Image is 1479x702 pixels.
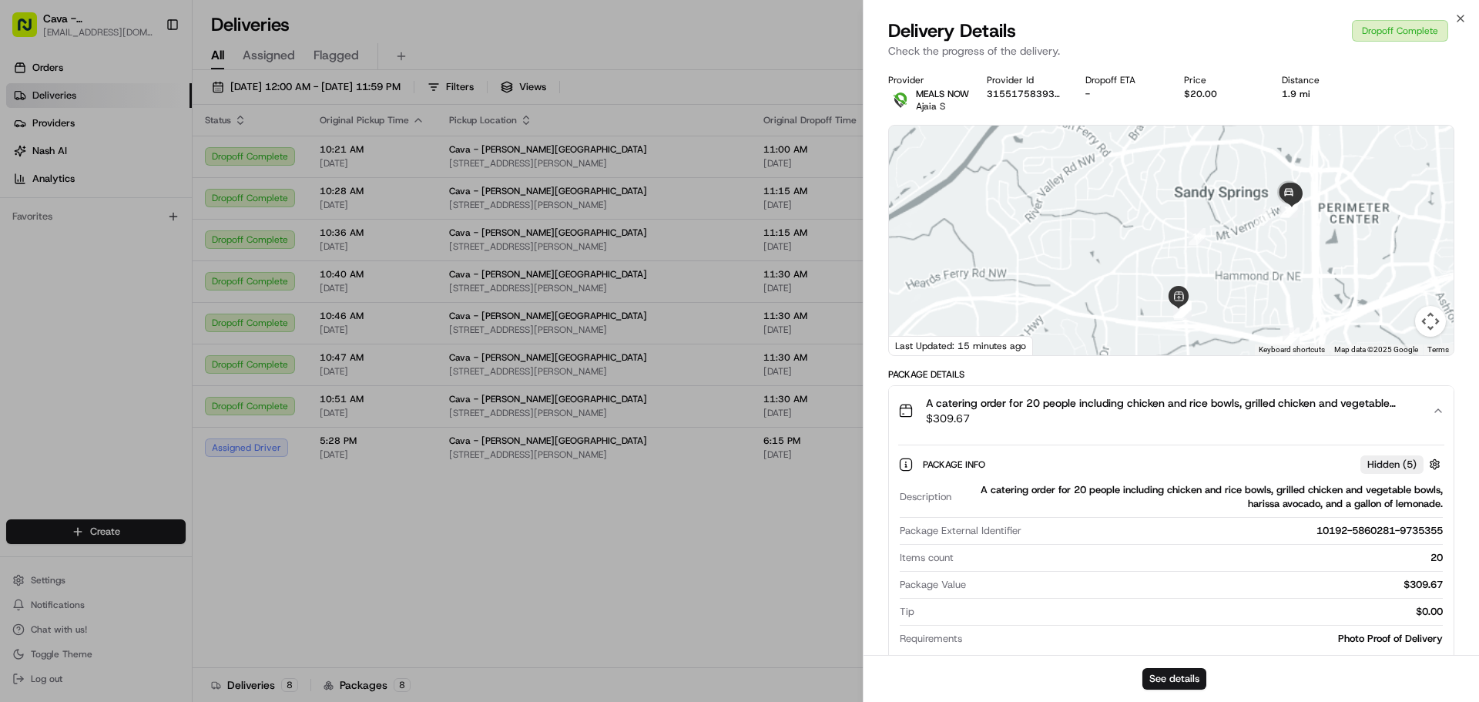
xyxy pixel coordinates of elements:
[1360,455,1444,474] button: Hidden (5)
[960,551,1443,565] div: 20
[1169,294,1198,324] div: 9
[109,381,186,394] a: Powered byPylon
[1415,306,1446,337] button: Map camera controls
[888,88,913,113] img: melas_now_logo.png
[48,280,204,293] span: [PERSON_NAME] [PERSON_NAME]
[972,578,1443,592] div: $309.67
[1276,321,1306,351] div: 3
[893,335,944,355] a: Open this area in Google Maps (opens a new window)
[15,15,46,46] img: Nash
[1028,524,1443,538] div: 10192-5860281-9735355
[888,74,962,86] div: Provider
[1259,344,1325,355] button: Keyboard shortcuts
[31,344,118,360] span: Knowledge Base
[153,382,186,394] span: Pylon
[923,458,988,471] span: Package Info
[900,524,1021,538] span: Package External Identifier
[31,281,43,294] img: 1736555255976-a54dd68f-1ca7-489b-9aae-adbdc363a1c4
[1184,74,1258,86] div: Price
[900,605,914,619] span: Tip
[32,147,60,175] img: 8571987876998_91fb9ceb93ad5c398215_72.jpg
[926,411,1420,426] span: $309.67
[176,239,207,251] span: [DATE]
[888,368,1454,381] div: Package Details
[15,346,28,358] div: 📗
[1142,668,1206,690] button: See details
[216,280,247,293] span: [DATE]
[987,74,1061,86] div: Provider Id
[957,483,1443,511] div: A catering order for 20 people including chicken and rice bowls, grilled chicken and vegetable bo...
[987,88,1061,100] button: 3155175839367172
[1184,88,1258,100] div: $20.00
[916,88,969,100] span: MEALS NOW
[889,336,1033,355] div: Last Updated: 15 minutes ago
[888,18,1016,43] span: Delivery Details
[15,200,103,213] div: Past conversations
[15,224,40,254] img: Wisdom Oko
[1249,203,1278,232] div: 11
[1085,88,1159,100] div: -
[888,43,1454,59] p: Check the progress of the delivery.
[130,346,143,358] div: 💻
[921,605,1443,619] div: $0.00
[1182,222,1212,251] div: 10
[926,395,1420,411] span: A catering order for 20 people including chicken and rice bowls, grilled chicken and vegetable bo...
[889,435,1454,673] div: A catering order for 20 people including chicken and rice bowls, grilled chicken and vegetable bo...
[900,551,954,565] span: Items count
[239,197,280,216] button: See all
[124,338,253,366] a: 💻API Documentation
[15,266,40,291] img: Joana Marie Avellanoza
[1282,74,1356,86] div: Distance
[893,335,944,355] img: Google
[900,632,962,646] span: Requirements
[15,147,43,175] img: 1736555255976-a54dd68f-1ca7-489b-9aae-adbdc363a1c4
[48,239,164,251] span: Wisdom [PERSON_NAME]
[15,62,280,86] p: Welcome 👋
[1282,88,1356,100] div: 1.9 mi
[1334,345,1418,354] span: Map data ©2025 Google
[916,100,945,113] span: Ajaia S
[31,240,43,252] img: 1736555255976-a54dd68f-1ca7-489b-9aae-adbdc363a1c4
[1427,345,1449,354] a: Terms (opens in new tab)
[146,344,247,360] span: API Documentation
[9,338,124,366] a: 📗Knowledge Base
[69,147,253,163] div: Start new chat
[900,578,966,592] span: Package Value
[889,386,1454,435] button: A catering order for 20 people including chicken and rice bowls, grilled chicken and vegetable bo...
[40,99,254,116] input: Clear
[1367,458,1417,472] span: Hidden ( 5 )
[968,632,1443,646] div: Photo Proof of Delivery
[167,239,173,251] span: •
[262,152,280,170] button: Start new chat
[1085,74,1159,86] div: Dropoff ETA
[207,280,213,293] span: •
[900,490,951,504] span: Description
[69,163,212,175] div: We're available if you need us!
